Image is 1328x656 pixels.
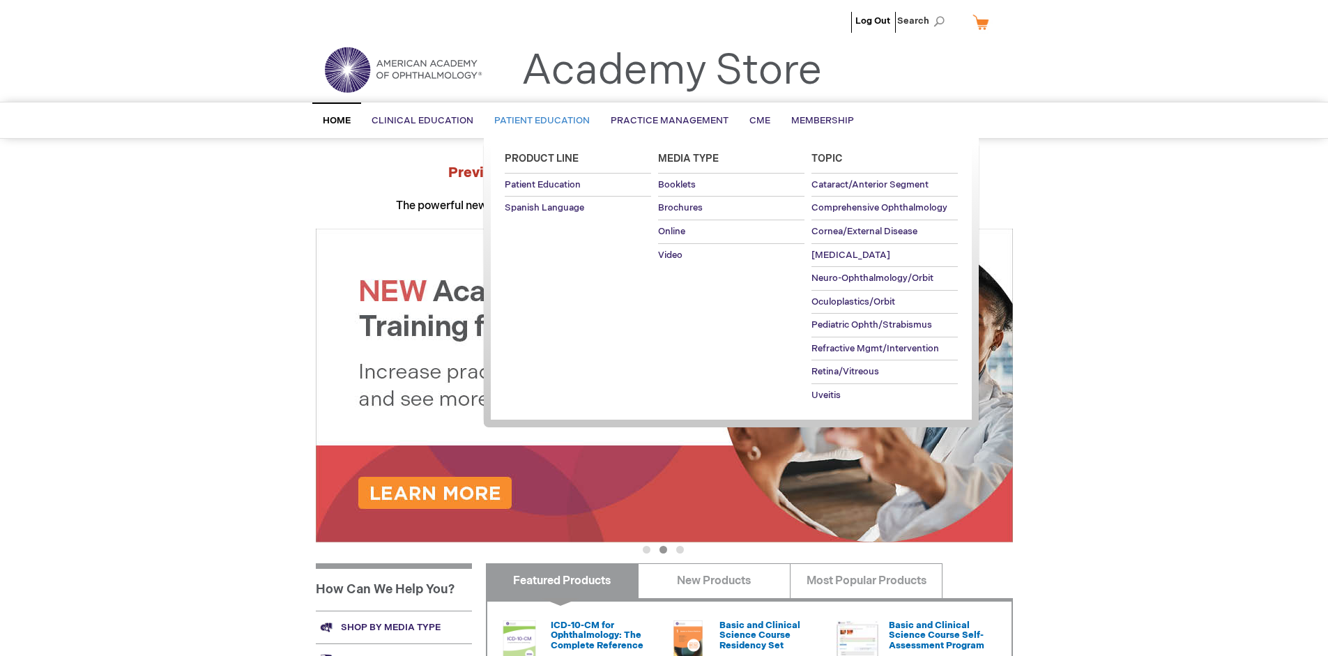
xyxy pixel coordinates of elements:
span: Product Line [505,153,579,165]
a: Log Out [855,15,890,26]
span: Patient Education [494,115,590,126]
span: Comprehensive Ophthalmology [811,202,947,213]
span: Neuro-Ophthalmology/Orbit [811,273,933,284]
a: Basic and Clinical Science Course Residency Set [719,620,800,651]
span: Video [658,250,682,261]
button: 2 of 3 [659,546,667,554]
span: [MEDICAL_DATA] [811,250,890,261]
span: CME [749,115,770,126]
button: 1 of 3 [643,546,650,554]
a: Most Popular Products [790,563,942,598]
button: 3 of 3 [676,546,684,554]
span: Uveitis [811,390,841,401]
span: Brochures [658,202,703,213]
span: Spanish Language [505,202,584,213]
span: Online [658,226,685,237]
span: Topic [811,153,843,165]
span: Oculoplastics/Orbit [811,296,895,307]
span: Membership [791,115,854,126]
span: Search [897,7,950,35]
span: Clinical Education [372,115,473,126]
span: Cornea/External Disease [811,226,917,237]
span: Pediatric Ophth/Strabismus [811,319,932,330]
span: Booklets [658,179,696,190]
span: Media Type [658,153,719,165]
h1: How Can We Help You? [316,563,472,611]
a: ICD-10-CM for Ophthalmology: The Complete Reference [551,620,643,651]
span: Patient Education [505,179,581,190]
a: New Products [638,563,791,598]
span: Refractive Mgmt/Intervention [811,343,939,354]
span: Home [323,115,351,126]
a: Basic and Clinical Science Course Self-Assessment Program [889,620,984,651]
span: Cataract/Anterior Segment [811,179,929,190]
a: Featured Products [486,563,639,598]
a: Shop by media type [316,611,472,643]
span: Retina/Vitreous [811,366,879,377]
strong: Preview the at AAO 2025 [448,165,880,181]
a: Academy Store [521,46,822,96]
span: Practice Management [611,115,728,126]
